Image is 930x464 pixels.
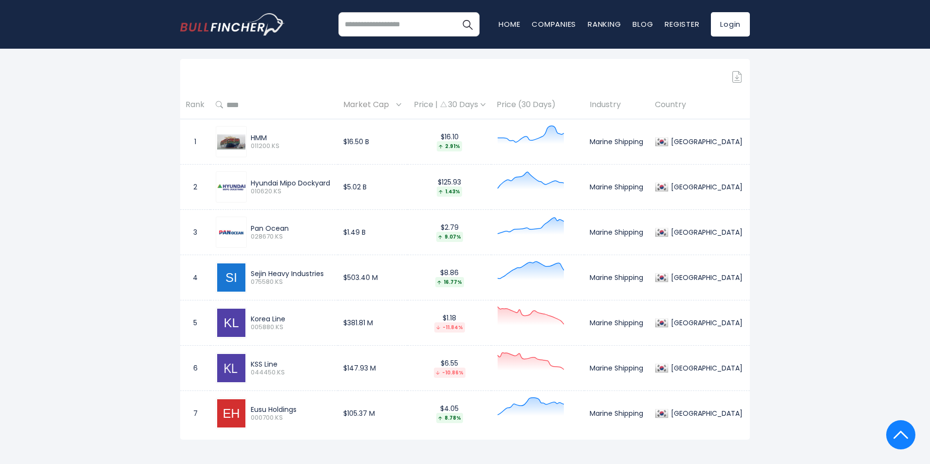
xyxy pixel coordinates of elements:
[251,269,333,278] div: Sejin Heavy Industries
[180,300,210,346] td: 5
[436,232,463,242] div: 9.07%
[669,228,743,237] div: [GEOGRAPHIC_DATA]
[669,409,743,418] div: [GEOGRAPHIC_DATA]
[251,405,333,414] div: Eusu Holdings
[665,19,699,29] a: Register
[584,91,650,119] th: Industry
[343,97,394,112] span: Market Cap
[251,133,333,142] div: HMM
[251,323,333,332] span: 005880.KS
[251,179,333,187] div: Hyundai Mipo Dockyard
[180,391,210,436] td: 7
[491,91,584,119] th: Price (30 Days)
[669,364,743,372] div: [GEOGRAPHIC_DATA]
[584,346,650,391] td: Marine Shipping
[584,210,650,255] td: Marine Shipping
[251,233,333,241] span: 028670.KS
[437,186,462,197] div: 1.43%
[413,132,486,151] div: $16.10
[180,13,285,36] a: Go to homepage
[434,322,465,333] div: -11.84%
[180,346,210,391] td: 6
[584,300,650,346] td: Marine Shipping
[338,300,408,346] td: $381.81 M
[669,273,743,282] div: [GEOGRAPHIC_DATA]
[584,391,650,436] td: Marine Shipping
[455,12,480,37] button: Search
[217,184,245,190] img: 010620.KS.png
[217,229,245,236] img: 028670.KS.png
[338,210,408,255] td: $1.49 B
[434,368,465,378] div: -10.86%
[584,255,650,300] td: Marine Shipping
[338,346,408,391] td: $147.93 M
[338,255,408,300] td: $503.40 M
[180,210,210,255] td: 3
[413,404,486,423] div: $4.05
[180,165,210,210] td: 2
[251,315,333,323] div: Korea Line
[251,224,333,233] div: Pan Ocean
[251,278,333,286] span: 075580.KS
[532,19,576,29] a: Companies
[251,414,333,422] span: 000700.KS
[499,19,520,29] a: Home
[251,187,333,196] span: 010620.KS
[413,314,486,333] div: $1.18
[669,183,743,191] div: [GEOGRAPHIC_DATA]
[584,119,650,165] td: Marine Shipping
[413,100,486,110] div: Price | 30 Days
[435,277,464,287] div: 16.77%
[669,137,743,146] div: [GEOGRAPHIC_DATA]
[251,360,333,369] div: KSS Line
[180,91,210,119] th: Rank
[588,19,621,29] a: Ranking
[180,119,210,165] td: 1
[251,142,333,150] span: 011200.KS
[669,318,743,327] div: [GEOGRAPHIC_DATA]
[180,255,210,300] td: 4
[436,413,463,423] div: 8.78%
[437,141,462,151] div: 2.91%
[180,13,285,36] img: bullfincher logo
[338,391,408,436] td: $105.37 M
[584,165,650,210] td: Marine Shipping
[338,119,408,165] td: $16.50 B
[413,223,486,242] div: $2.79
[413,178,486,197] div: $125.93
[711,12,750,37] a: Login
[338,165,408,210] td: $5.02 B
[413,359,486,378] div: $6.55
[413,268,486,287] div: $8.86
[632,19,653,29] a: Blog
[217,134,245,149] img: 011200.KS.png
[251,369,333,377] span: 044450.KS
